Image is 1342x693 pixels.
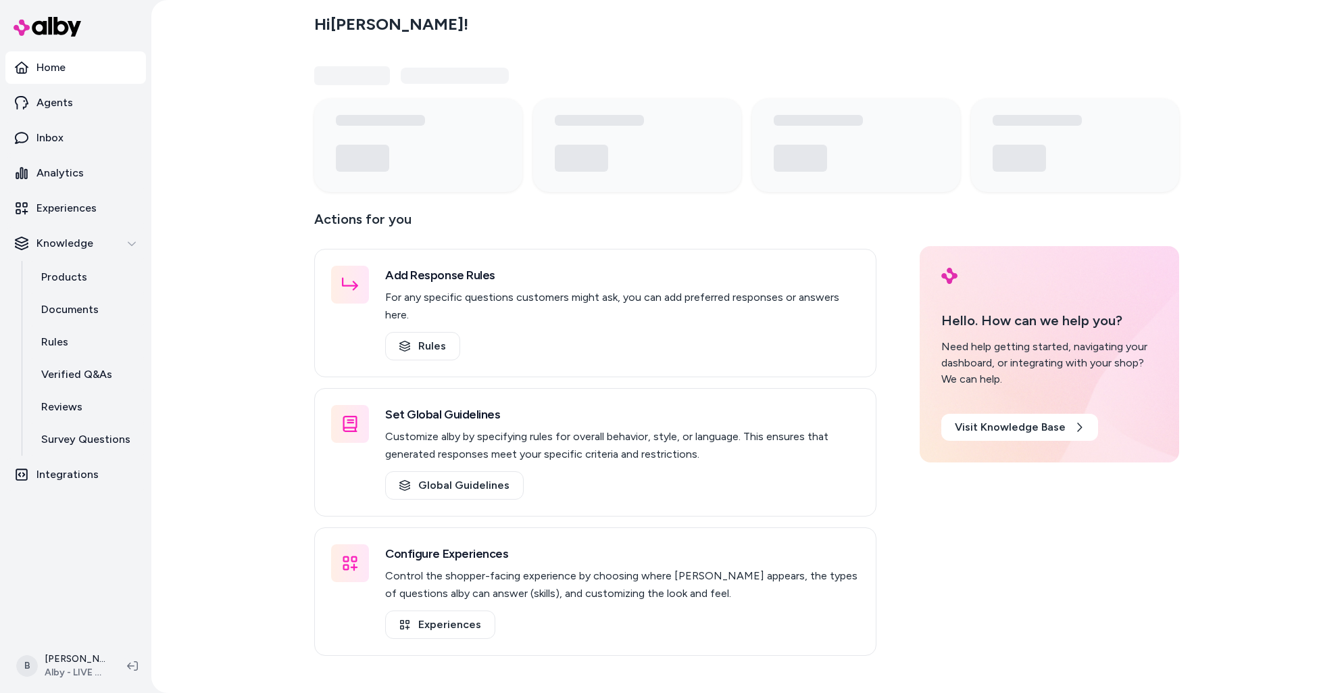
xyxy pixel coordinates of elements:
p: Control the shopper-facing experience by choosing where [PERSON_NAME] appears, the types of quest... [385,567,860,602]
div: Need help getting started, navigating your dashboard, or integrating with your shop? We can help. [941,339,1158,387]
h3: Add Response Rules [385,266,860,285]
a: Rules [28,326,146,358]
p: Integrations [36,467,99,483]
span: B [16,655,38,677]
a: Analytics [5,157,146,189]
button: B[PERSON_NAME]Alby - LIVE on [DOMAIN_NAME] [8,644,116,688]
p: Products [41,269,87,285]
a: Integrations [5,458,146,491]
h2: Hi [PERSON_NAME] ! [314,14,468,34]
a: Verified Q&As [28,358,146,391]
p: Experiences [36,200,97,216]
a: Products [28,261,146,293]
p: Verified Q&As [41,366,112,383]
a: Experiences [385,611,495,639]
p: Rules [41,334,68,350]
a: Documents [28,293,146,326]
a: Reviews [28,391,146,423]
p: Agents [36,95,73,111]
p: Documents [41,302,99,318]
p: For any specific questions customers might ask, you can add preferred responses or answers here. [385,289,860,324]
a: Agents [5,87,146,119]
p: Actions for you [314,208,876,241]
img: alby Logo [941,268,958,284]
a: Visit Knowledge Base [941,414,1098,441]
a: Survey Questions [28,423,146,456]
a: Rules [385,332,460,360]
h3: Set Global Guidelines [385,405,860,424]
button: Knowledge [5,227,146,260]
span: Alby - LIVE on [DOMAIN_NAME] [45,666,105,679]
p: Knowledge [36,235,93,252]
p: Customize alby by specifying rules for overall behavior, style, or language. This ensures that ge... [385,428,860,463]
p: Hello. How can we help you? [941,310,1158,331]
img: alby Logo [14,17,81,37]
p: Inbox [36,130,64,146]
p: Analytics [36,165,84,181]
h3: Configure Experiences [385,544,860,563]
a: Home [5,51,146,84]
a: Inbox [5,122,146,154]
a: Experiences [5,192,146,224]
a: Global Guidelines [385,471,524,500]
p: [PERSON_NAME] [45,652,105,666]
p: Reviews [41,399,82,415]
p: Home [36,59,66,76]
p: Survey Questions [41,431,130,448]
